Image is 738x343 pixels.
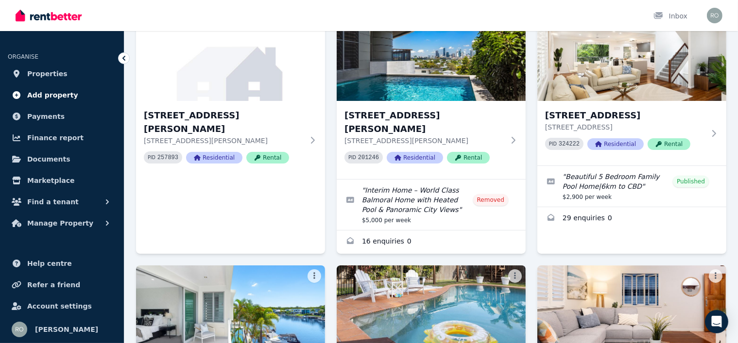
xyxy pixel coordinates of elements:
[337,8,526,101] img: 11 Ryan Avenue, Balmoral
[508,269,522,283] button: More options
[27,111,65,122] span: Payments
[27,89,78,101] span: Add property
[705,310,728,333] div: Open Intercom Messenger
[537,8,726,165] a: 16 Oxford Terrace, Taringa[STREET_ADDRESS][STREET_ADDRESS]PID 324222ResidentialRental
[8,107,116,126] a: Payments
[387,152,443,163] span: Residential
[27,153,70,165] span: Documents
[447,152,490,163] span: Rental
[549,141,557,147] small: PID
[27,68,68,80] span: Properties
[8,53,38,60] span: ORGANISE
[308,269,321,283] button: More options
[246,152,289,163] span: Rental
[8,275,116,294] a: Refer a friend
[8,254,116,273] a: Help centre
[27,132,84,144] span: Finance report
[136,8,325,179] a: 1 Barton Parade, Balmoral[STREET_ADDRESS][PERSON_NAME][STREET_ADDRESS][PERSON_NAME]PID 257893Resi...
[27,258,72,269] span: Help centre
[27,217,93,229] span: Manage Property
[8,192,116,212] button: Find a tenant
[8,296,116,316] a: Account settings
[27,175,74,186] span: Marketplace
[8,171,116,190] a: Marketplace
[157,154,178,161] code: 257893
[337,180,526,230] a: Edit listing: Interim Home – World Class Balmoral Home with Heated Pool & Panoramic City Views
[559,141,580,147] code: 324222
[653,11,687,21] div: Inbox
[136,8,325,101] img: 1 Barton Parade, Balmoral
[8,213,116,233] button: Manage Property
[8,128,116,147] a: Finance report
[12,322,27,337] img: Ryan O'Leary-Allen
[8,64,116,83] a: Properties
[186,152,242,163] span: Residential
[344,109,504,136] h3: [STREET_ADDRESS][PERSON_NAME]
[537,8,726,101] img: 16 Oxford Terrace, Taringa
[144,109,304,136] h3: [STREET_ADDRESS][PERSON_NAME]
[707,8,722,23] img: Ryan O'Leary-Allen
[35,324,98,335] span: [PERSON_NAME]
[27,196,79,208] span: Find a tenant
[587,138,644,150] span: Residential
[348,155,356,160] small: PID
[537,166,726,207] a: Edit listing: Beautiful 5 Bedroom Family Pool Home|6km to CBD
[537,207,726,230] a: Enquiries for 16 Oxford Terrace, Taringa
[648,138,690,150] span: Rental
[27,300,92,312] span: Account settings
[8,149,116,169] a: Documents
[709,269,722,283] button: More options
[358,154,379,161] code: 201246
[16,8,82,23] img: RentBetter
[344,136,504,146] p: [STREET_ADDRESS][PERSON_NAME]
[148,155,155,160] small: PID
[337,8,526,179] a: 11 Ryan Avenue, Balmoral[STREET_ADDRESS][PERSON_NAME][STREET_ADDRESS][PERSON_NAME]PID 201246Resid...
[545,122,705,132] p: [STREET_ADDRESS]
[545,109,705,122] h3: [STREET_ADDRESS]
[27,279,80,291] span: Refer a friend
[337,230,526,254] a: Enquiries for 11 Ryan Avenue, Balmoral
[8,85,116,105] a: Add property
[144,136,304,146] p: [STREET_ADDRESS][PERSON_NAME]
